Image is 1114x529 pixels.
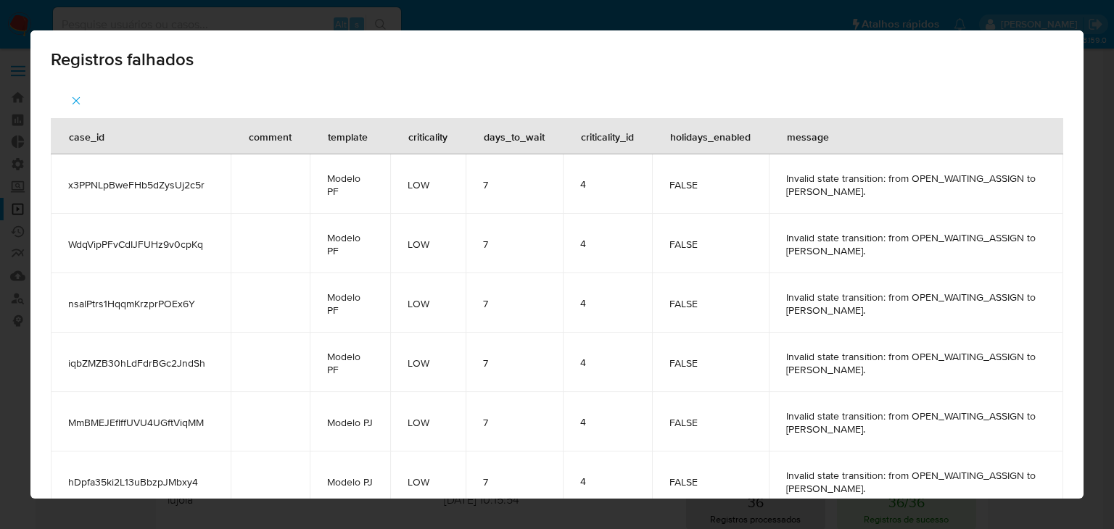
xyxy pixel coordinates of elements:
div: template [310,119,385,154]
span: Invalid state transition: from OPEN_WAITING_ASSIGN to [PERSON_NAME]. [786,172,1046,198]
span: LOW [408,297,448,310]
span: LOW [408,238,448,251]
span: WdqVipPFvCdIJFUHz9v0cpKq [68,238,213,251]
div: 4 [580,356,635,369]
span: Modelo PF [327,172,373,198]
span: hDpfa35ki2L13uBbzpJMbxy4 [68,475,213,488]
span: 7 [483,475,545,488]
div: criticality [391,119,465,154]
span: Invalid state transition: from OPEN_WAITING_ASSIGN to [PERSON_NAME]. [786,350,1046,376]
div: 4 [580,178,635,191]
span: x3PPNLpBweFHb5dZysUj2c5r [68,178,213,191]
div: holidays_enabled [653,119,768,154]
div: 4 [580,237,635,250]
span: FALSE [669,297,751,310]
div: 4 [580,475,635,488]
span: nsalPtrs1HqqmKrzprPOEx6Y [68,297,213,310]
span: Invalid state transition: from OPEN_WAITING_ASSIGN to [PERSON_NAME]. [786,231,1046,257]
span: 7 [483,178,545,191]
span: Invalid state transition: from OPEN_WAITING_ASSIGN to [PERSON_NAME]. [786,469,1046,495]
div: comment [231,119,309,154]
div: days_to_wait [466,119,562,154]
div: case_id [51,119,122,154]
span: FALSE [669,357,751,370]
span: LOW [408,178,448,191]
span: FALSE [669,178,751,191]
span: Modelo PF [327,291,373,317]
span: Modelo PF [327,231,373,257]
span: 7 [483,297,545,310]
span: Modelo PF [327,350,373,376]
span: LOW [408,475,448,488]
span: Modelo PJ [327,475,373,488]
span: 7 [483,357,545,370]
span: iqbZMZB30hLdFdrBGc2JndSh [68,357,213,370]
span: FALSE [669,416,751,429]
span: Modelo PJ [327,416,373,429]
span: 7 [483,416,545,429]
div: message [770,119,846,154]
span: MmBMEJEfIffUVU4UGftViqMM [68,416,213,429]
span: Registros falhados [51,51,1063,68]
span: FALSE [669,238,751,251]
span: Invalid state transition: from OPEN_WAITING_ASSIGN to [PERSON_NAME]. [786,409,1046,436]
span: LOW [408,357,448,370]
span: LOW [408,416,448,429]
span: 7 [483,238,545,251]
span: Invalid state transition: from OPEN_WAITING_ASSIGN to [PERSON_NAME]. [786,291,1046,317]
div: criticality_id [564,119,651,154]
span: FALSE [669,475,751,488]
div: 4 [580,296,635,309]
div: 4 [580,415,635,428]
